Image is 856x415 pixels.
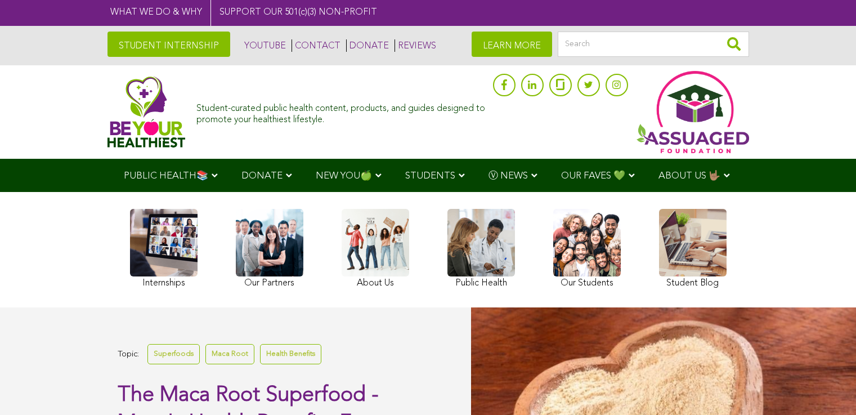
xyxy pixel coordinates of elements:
img: Assuaged [107,76,186,148]
img: glassdoor [556,79,564,90]
span: NEW YOU🍏 [316,171,372,181]
span: STUDENTS [405,171,455,181]
span: OUR FAVES 💚 [561,171,625,181]
span: Ⓥ NEWS [488,171,528,181]
a: LEARN MORE [472,32,552,57]
span: ABOUT US 🤟🏽 [658,171,720,181]
span: PUBLIC HEALTH📚 [124,171,208,181]
span: Topic: [118,347,139,362]
a: Superfoods [147,344,200,364]
a: CONTACT [292,39,340,52]
img: Assuaged App [637,71,749,153]
a: REVIEWS [395,39,436,52]
div: Navigation Menu [107,159,749,192]
a: Maca Root [205,344,254,364]
a: STUDENT INTERNSHIP [107,32,230,57]
span: DONATE [241,171,283,181]
a: Health Benefits [260,344,321,364]
div: Student-curated public health content, products, and guides designed to promote your healthiest l... [196,98,487,125]
a: YOUTUBE [241,39,286,52]
a: DONATE [346,39,389,52]
iframe: Chat Widget [800,361,856,415]
input: Search [558,32,749,57]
